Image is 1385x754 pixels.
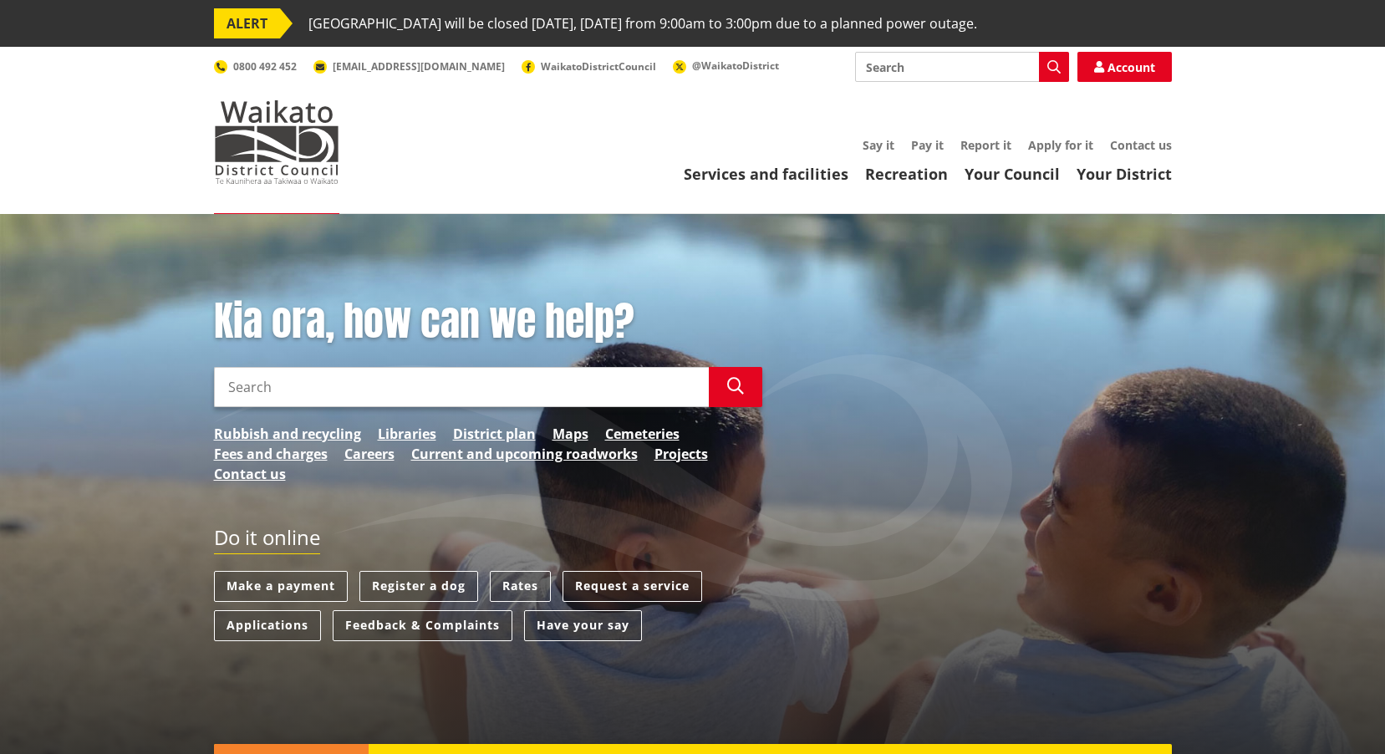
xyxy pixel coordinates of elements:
a: 0800 492 452 [214,59,297,74]
a: Your Council [965,164,1060,184]
a: Make a payment [214,571,348,602]
a: @WaikatoDistrict [673,59,779,73]
a: Current and upcoming roadworks [411,444,638,464]
span: @WaikatoDistrict [692,59,779,73]
a: [EMAIL_ADDRESS][DOMAIN_NAME] [313,59,505,74]
a: Services and facilities [684,164,848,184]
a: Contact us [214,464,286,484]
a: Register a dog [359,571,478,602]
span: WaikatoDistrictCouncil [541,59,656,74]
a: Have your say [524,610,642,641]
h1: Kia ora, how can we help? [214,298,762,346]
a: Say it [863,137,894,153]
a: Rates [490,571,551,602]
span: [EMAIL_ADDRESS][DOMAIN_NAME] [333,59,505,74]
a: Request a service [563,571,702,602]
img: Waikato District Council - Te Kaunihera aa Takiwaa o Waikato [214,100,339,184]
a: Rubbish and recycling [214,424,361,444]
h2: Do it online [214,526,320,555]
a: Report it [960,137,1011,153]
a: WaikatoDistrictCouncil [522,59,656,74]
input: Search input [214,367,709,407]
a: Libraries [378,424,436,444]
a: District plan [453,424,536,444]
input: Search input [855,52,1069,82]
span: [GEOGRAPHIC_DATA] will be closed [DATE], [DATE] from 9:00am to 3:00pm due to a planned power outage. [308,8,977,38]
a: Careers [344,444,395,464]
a: Your District [1077,164,1172,184]
a: Feedback & Complaints [333,610,512,641]
a: Account [1077,52,1172,82]
a: Cemeteries [605,424,680,444]
a: Applications [214,610,321,641]
a: Fees and charges [214,444,328,464]
span: 0800 492 452 [233,59,297,74]
span: ALERT [214,8,280,38]
a: Apply for it [1028,137,1093,153]
a: Maps [552,424,588,444]
a: Pay it [911,137,944,153]
a: Contact us [1110,137,1172,153]
a: Projects [654,444,708,464]
a: Recreation [865,164,948,184]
